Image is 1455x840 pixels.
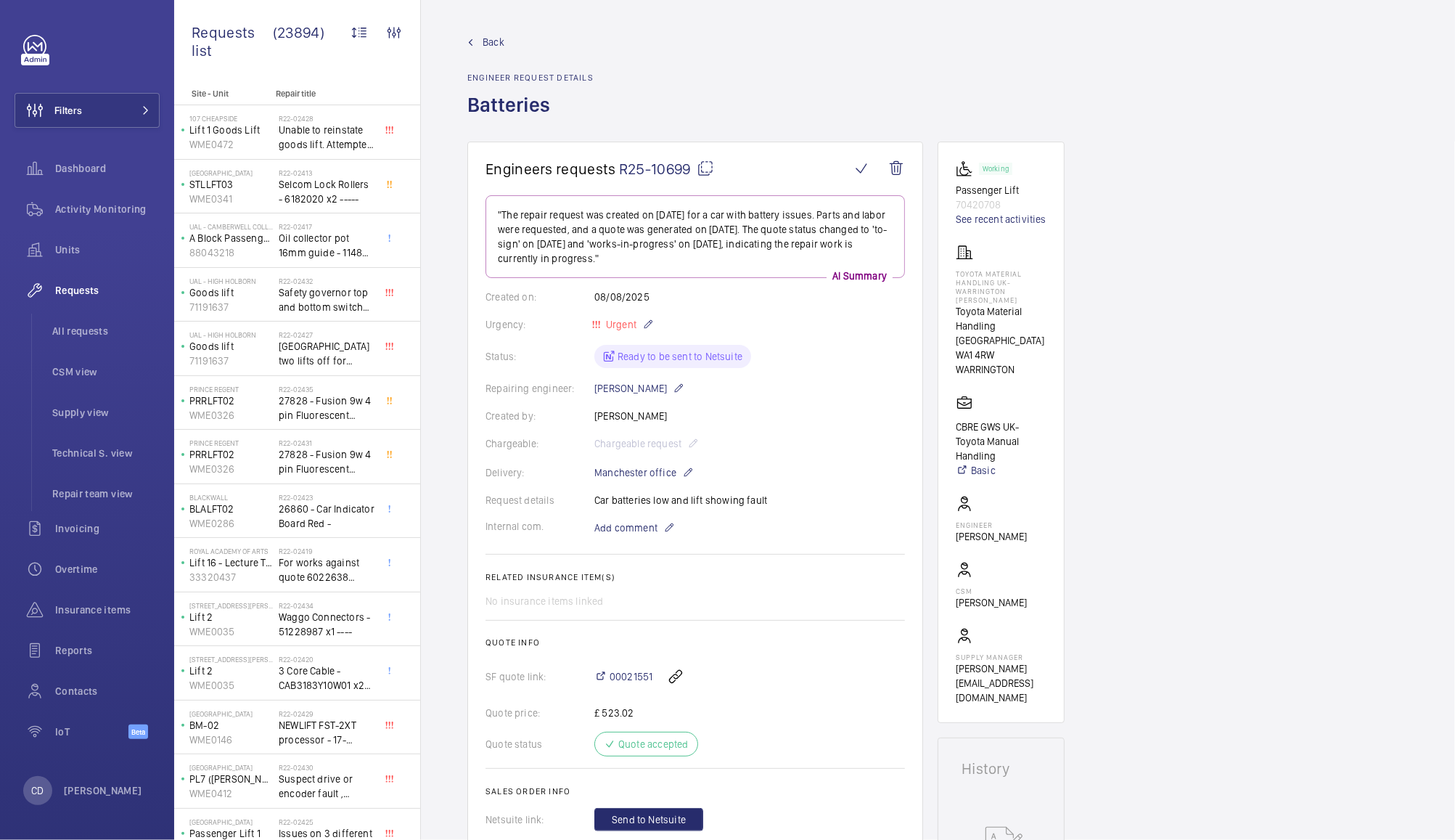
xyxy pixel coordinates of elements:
[279,439,374,447] h2: R22-02431
[189,137,273,152] p: WME0472
[55,684,160,698] span: Contacts
[189,624,273,639] p: WME0035
[485,637,905,648] h2: Quote info
[279,394,374,423] span: 27828 - Fusion 9w 4 pin Fluorescent Lamp / Bulb - Used on Prince regent lift No2 car top test con...
[189,718,273,733] p: BM-02
[189,168,273,177] p: [GEOGRAPHIC_DATA]
[189,763,273,772] p: [GEOGRAPHIC_DATA]
[956,160,979,177] img: platform_lift.svg
[52,446,160,460] span: Technical S. view
[612,812,686,827] span: Send to Netsuite
[55,643,160,658] span: Reports
[279,177,374,206] span: Selcom Lock Rollers - 6182020 x2 -----
[279,664,374,693] span: 3 Core Cable - CAB3183Y10W01 x20 -----
[128,725,148,739] span: Beta
[189,493,273,502] p: Blackwall
[279,718,374,747] span: NEWLIFT FST-2XT processor - 17-02000003 1021,00 euros x1
[956,521,1027,529] p: Engineer
[189,394,273,408] p: PRRLFT02
[956,587,1027,595] p: CSM
[279,222,374,231] h2: R22-02417
[55,603,160,617] span: Insurance items
[189,439,273,447] p: Prince Regent
[827,269,893,283] p: AI Summary
[189,462,273,476] p: WME0326
[279,277,374,285] h2: R22-02432
[189,177,273,192] p: STLLFT03
[189,408,273,423] p: WME0326
[956,269,1046,304] p: Toyota Material Handling UK- Warrington [PERSON_NAME]
[956,653,1046,661] p: Supply manager
[279,339,374,368] span: [GEOGRAPHIC_DATA] two lifts off for safety governor rope switches at top and bottom. Immediate de...
[279,447,374,476] span: 27828 - Fusion 9w 4 pin Fluorescent Lamp / Bulb - Used on Prince regent lift No2 car top test con...
[279,493,374,502] h2: R22-02423
[54,103,82,118] span: Filters
[279,610,374,639] span: Waggo Connectors - 51228987 x1 ----
[189,610,273,624] p: Lift 2
[189,245,273,260] p: 88043218
[192,23,273,60] span: Requests list
[485,160,616,178] span: Engineers requests
[279,285,374,314] span: Safety governor top and bottom switches not working from an immediate defect. Lift passenger lift...
[189,786,273,801] p: WME0412
[189,772,273,786] p: PL7 ([PERSON_NAME]) DONT SERVICE
[610,669,652,684] span: 00021551
[594,669,652,684] a: 00021551
[189,678,273,693] p: WME0035
[15,93,160,128] button: Filters
[483,35,504,49] span: Back
[189,114,273,123] p: 107 Cheapside
[189,570,273,584] p: 33320437
[189,601,273,610] p: [STREET_ADDRESS][PERSON_NAME]
[189,447,273,462] p: PRRLFT02
[485,572,905,582] h2: Related insurance item(s)
[189,123,273,137] p: Lift 1 Goods Lift
[594,464,694,481] p: Manchester office
[594,808,703,831] button: Send to Netsuite
[956,463,1046,478] a: Basic
[189,709,273,718] p: [GEOGRAPHIC_DATA]
[962,762,1041,776] h1: History
[956,661,1046,705] p: [PERSON_NAME][EMAIL_ADDRESS][DOMAIN_NAME]
[55,725,128,739] span: IoT
[279,502,374,531] span: 26860 - Car Indicator Board Red -
[189,330,273,339] p: UAL - High Holborn
[485,786,905,796] h2: Sales order info
[956,529,1027,544] p: [PERSON_NAME]
[279,709,374,718] h2: R22-02429
[189,555,273,570] p: Lift 16 - Lecture Theater Disabled Lift ([PERSON_NAME]) ([GEOGRAPHIC_DATA] )
[983,166,1009,171] p: Working
[498,208,893,266] p: "The repair request was created on [DATE] for a car with battery issues. Parts and labor were req...
[52,486,160,501] span: Repair team view
[55,283,160,298] span: Requests
[55,562,160,576] span: Overtime
[594,380,684,397] p: [PERSON_NAME]
[956,595,1027,610] p: [PERSON_NAME]
[279,547,374,555] h2: R22-02419
[189,285,273,300] p: Goods lift
[279,601,374,610] h2: R22-02434
[279,385,374,394] h2: R22-02435
[279,817,374,826] h2: R22-02425
[189,733,273,747] p: WME0146
[956,348,1046,377] p: WA1 4RW WARRINGTON
[189,817,273,826] p: [GEOGRAPHIC_DATA]
[189,655,273,664] p: [STREET_ADDRESS][PERSON_NAME]
[956,212,1046,227] a: See recent activities
[189,664,273,678] p: Lift 2
[594,521,657,535] span: Add comment
[279,763,374,772] h2: R22-02430
[55,161,160,176] span: Dashboard
[55,202,160,216] span: Activity Monitoring
[189,300,273,314] p: 71191637
[189,354,273,368] p: 71191637
[31,783,44,798] p: CD
[52,364,160,379] span: CSM view
[52,324,160,338] span: All requests
[956,183,1046,197] p: Passenger Lift
[189,385,273,394] p: Prince Regent
[52,405,160,420] span: Supply view
[189,231,273,245] p: A Block Passenger Lift 2 (B) L/H
[279,772,374,801] span: Suspect drive or encoder fault , technical assistance required, also lift 6 needs a look at to se...
[55,521,160,536] span: Invoicing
